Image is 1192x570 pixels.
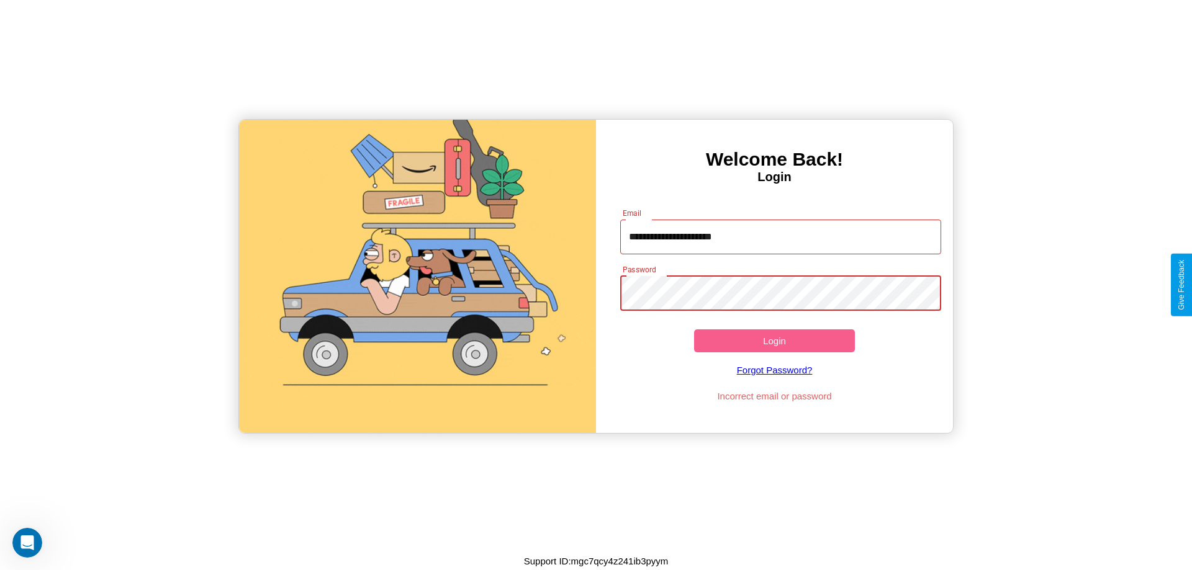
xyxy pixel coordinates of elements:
iframe: Intercom live chat [12,528,42,558]
h3: Welcome Back! [596,149,953,170]
p: Incorrect email or password [614,388,936,404]
label: Password [623,264,656,275]
div: Give Feedback [1177,260,1186,310]
label: Email [623,208,642,218]
p: Support ID: mgc7qcy4z241ib3pyym [524,553,669,569]
button: Login [694,329,855,352]
a: Forgot Password? [614,352,936,388]
h4: Login [596,170,953,184]
img: gif [239,120,596,433]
